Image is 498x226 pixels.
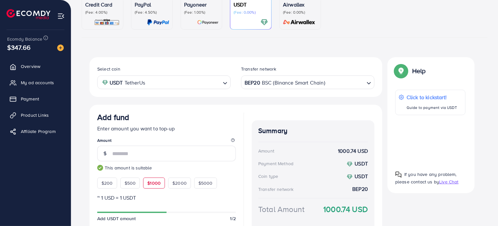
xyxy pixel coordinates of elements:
input: Search for option [147,77,220,87]
img: Popup guide [395,171,402,178]
a: Payment [5,92,66,105]
strong: USDT [355,173,368,180]
span: If you have any problem, please contact us by [395,171,457,185]
span: $200 [101,180,113,186]
img: card [281,19,317,26]
img: logo [7,9,50,19]
strong: 1000.74 USD [323,204,368,215]
span: My ad accounts [21,79,54,86]
span: $347.66 [7,43,31,52]
p: ~ 1 USD = 1 USDT [97,194,236,202]
p: Airwallex [283,1,317,8]
span: Product Links [21,112,49,118]
img: card [147,19,169,26]
div: Amount [258,148,274,154]
span: BSC (Binance Smart Chain) [262,78,325,87]
input: Search for option [326,77,364,87]
span: Live Chat [439,179,458,185]
span: Add USDT amount [97,215,136,222]
p: Payoneer [184,1,219,8]
div: Search for option [97,75,231,89]
div: Search for option [241,75,374,89]
h4: Summary [258,127,368,135]
img: card [197,19,219,26]
p: PayPal [135,1,169,8]
div: Transfer network [258,186,294,193]
img: coin [347,174,353,180]
span: $500 [125,180,136,186]
p: USDT [234,1,268,8]
small: This amount is suitable [97,165,236,171]
span: TetherUs [125,78,145,87]
a: Overview [5,60,66,73]
strong: 1000.74 USD [338,147,368,155]
strong: BEP20 [352,185,368,193]
p: (Fee: 0.00%) [234,10,268,15]
a: Product Links [5,109,66,122]
p: Help [412,67,426,75]
img: card [261,19,268,26]
p: Guide to payment via USDT [407,104,457,112]
span: Payment [21,96,39,102]
div: Total Amount [258,204,304,215]
div: Coin type [258,173,278,179]
p: Click to kickstart! [407,93,457,101]
p: (Fee: 1.00%) [184,10,219,15]
label: Select coin [97,66,120,72]
span: $5000 [198,180,213,186]
img: card [94,19,120,26]
iframe: Chat [470,197,493,221]
img: coin [102,80,108,86]
p: Credit Card [85,1,120,8]
a: My ad accounts [5,76,66,89]
img: coin [347,161,353,167]
p: Enter amount you want to top-up [97,125,236,132]
img: image [57,45,64,51]
span: Ecomdy Balance [7,36,42,42]
img: Popup guide [395,65,407,77]
span: 1/2 [230,215,236,222]
span: $2000 [172,180,187,186]
span: $1000 [147,180,161,186]
img: guide [97,165,103,171]
label: Transfer network [241,66,276,72]
strong: BEP20 [245,78,260,87]
legend: Amount [97,138,236,146]
img: menu [57,12,65,20]
strong: USDT [110,78,123,87]
span: Affiliate Program [21,128,56,135]
h3: Add fund [97,113,129,122]
strong: USDT [355,160,368,167]
p: (Fee: 0.00%) [283,10,317,15]
span: Overview [21,63,40,70]
p: (Fee: 4.50%) [135,10,169,15]
p: (Fee: 4.00%) [85,10,120,15]
div: Payment Method [258,160,293,167]
a: Affiliate Program [5,125,66,138]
